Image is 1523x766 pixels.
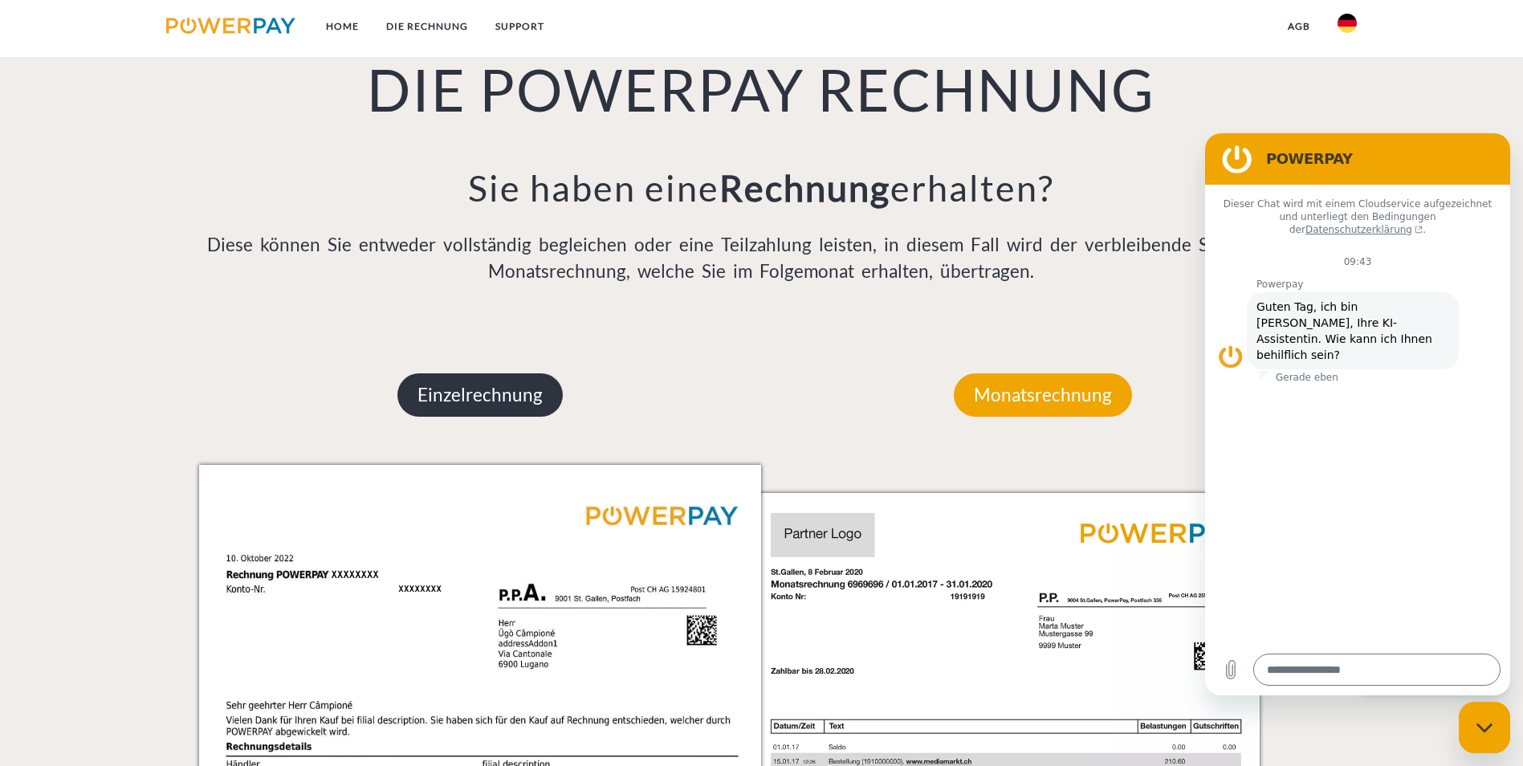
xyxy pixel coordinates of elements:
h1: DIE POWERPAY RECHNUNG [199,53,1325,125]
p: Diese können Sie entweder vollständig begleichen oder eine Teilzahlung leisten, in diesem Fall wi... [199,231,1325,286]
a: Home [312,12,373,41]
iframe: Messaging-Fenster [1205,133,1510,695]
b: Rechnung [719,166,890,210]
a: DIE RECHNUNG [373,12,482,41]
a: SUPPORT [482,12,558,41]
a: agb [1274,12,1324,41]
iframe: Schaltfläche zum Öffnen des Messaging-Fensters; Konversation läuft [1459,702,1510,753]
p: Monatsrechnung [954,373,1132,417]
img: logo-powerpay.svg [166,18,295,34]
img: de [1338,14,1357,33]
h3: Sie haben eine erhalten? [199,165,1325,210]
p: Einzelrechnung [397,373,563,417]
